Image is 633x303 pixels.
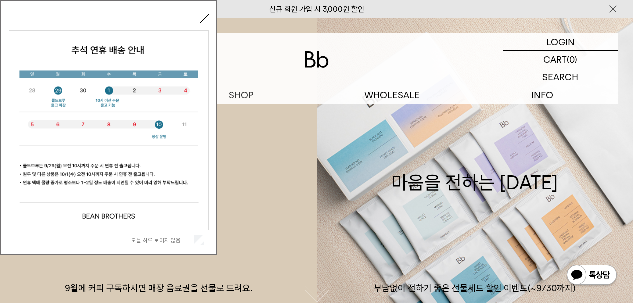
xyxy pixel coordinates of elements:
[131,237,192,244] label: 오늘 하루 보이지 않음
[546,33,575,50] p: LOGIN
[9,31,208,230] img: 5e4d662c6b1424087153c0055ceb1a13_140731.jpg
[542,68,578,86] p: SEARCH
[503,33,618,51] a: LOGIN
[269,5,364,14] a: 신규 회원 가입 시 3,000원 할인
[200,14,209,23] button: 닫기
[503,51,618,68] a: CART (0)
[305,51,329,68] img: 로고
[543,51,567,68] p: CART
[566,264,618,288] img: 카카오톡 채널 1:1 채팅 버튼
[567,51,577,68] p: (0)
[391,142,558,195] div: 마음을 전하는 [DATE]
[166,86,316,104] a: SHOP
[467,86,618,104] p: INFO
[317,86,467,104] p: WHOLESALE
